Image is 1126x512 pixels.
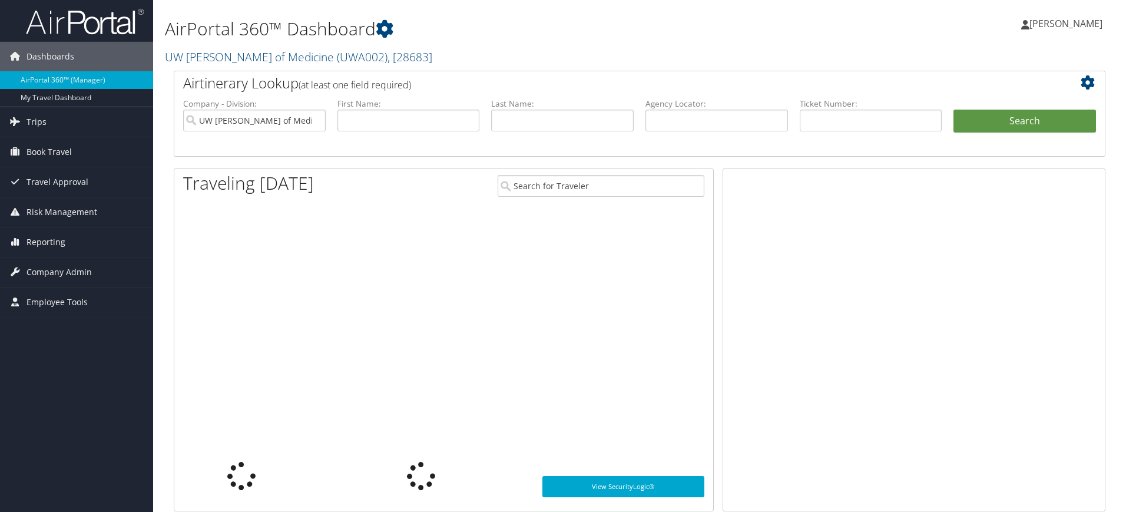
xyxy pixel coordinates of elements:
[27,288,88,317] span: Employee Tools
[165,16,798,41] h1: AirPortal 360™ Dashboard
[27,137,72,167] span: Book Travel
[165,49,432,65] a: UW [PERSON_NAME] of Medicine
[1029,17,1102,30] span: [PERSON_NAME]
[183,171,314,196] h1: Traveling [DATE]
[27,257,92,287] span: Company Admin
[953,110,1096,133] button: Search
[299,78,411,91] span: (at least one field required)
[183,73,1018,93] h2: Airtinerary Lookup
[27,227,65,257] span: Reporting
[337,98,480,110] label: First Name:
[491,98,634,110] label: Last Name:
[183,98,326,110] label: Company - Division:
[388,49,432,65] span: , [ 28683 ]
[26,8,144,35] img: airportal-logo.png
[337,49,388,65] span: ( UWA002 )
[498,175,704,197] input: Search for Traveler
[1021,6,1114,41] a: [PERSON_NAME]
[645,98,788,110] label: Agency Locator:
[27,167,88,197] span: Travel Approval
[27,42,74,71] span: Dashboards
[800,98,942,110] label: Ticket Number:
[542,476,704,497] a: View SecurityLogic®
[27,107,47,137] span: Trips
[27,197,97,227] span: Risk Management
